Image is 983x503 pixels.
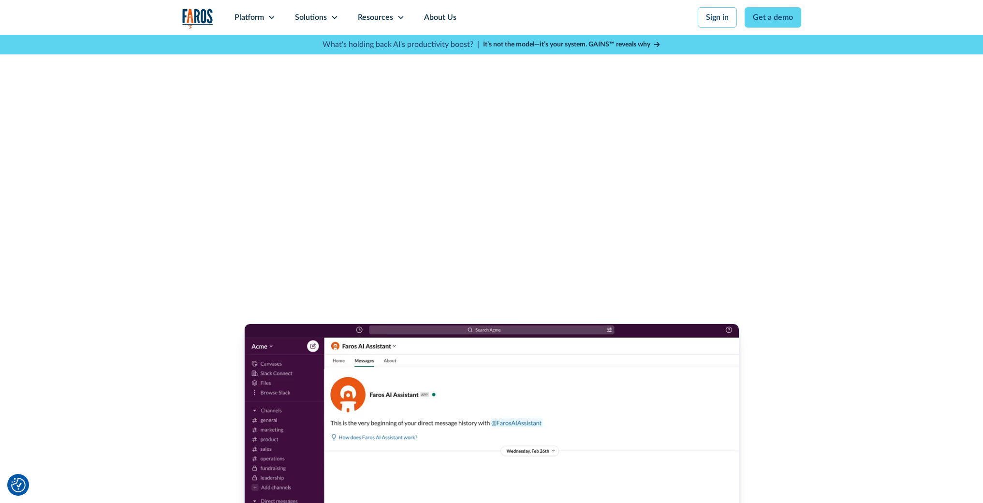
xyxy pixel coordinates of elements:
img: Revisit consent button [11,478,26,492]
strong: It’s not the model—it’s your system. GAINS™ reveals why [483,41,650,48]
a: Sign in [698,7,737,28]
a: It’s not the model—it’s your system. GAINS™ reveals why [483,40,661,50]
div: Solutions [295,12,327,23]
a: Get a demo [745,7,801,28]
a: home [182,9,213,29]
div: Platform [235,12,264,23]
button: Cookie Settings [11,478,26,492]
p: What's holding back AI's productivity boost? | [323,39,479,50]
div: Resources [358,12,393,23]
img: Logo of the analytics and reporting company Faros. [182,9,213,29]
